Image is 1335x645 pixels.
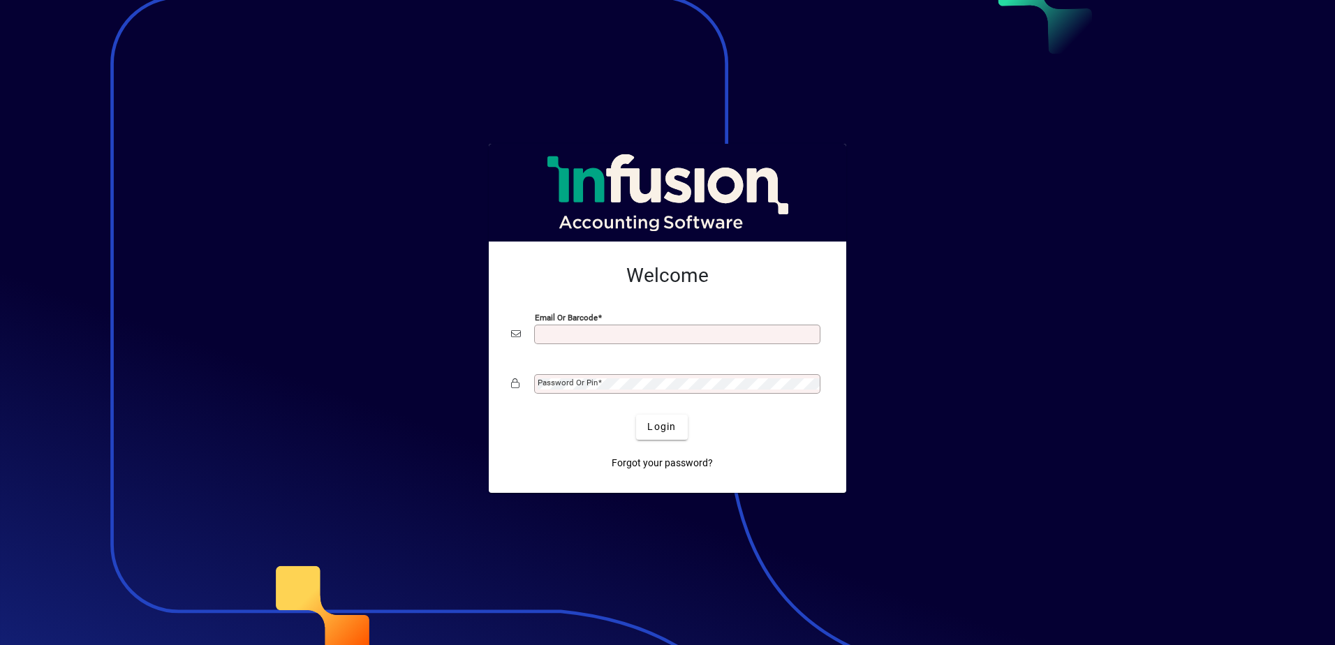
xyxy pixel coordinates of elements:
[535,312,598,322] mat-label: Email or Barcode
[511,264,824,288] h2: Welcome
[647,420,676,434] span: Login
[636,415,687,440] button: Login
[606,451,718,476] a: Forgot your password?
[538,378,598,387] mat-label: Password or Pin
[612,456,713,470] span: Forgot your password?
